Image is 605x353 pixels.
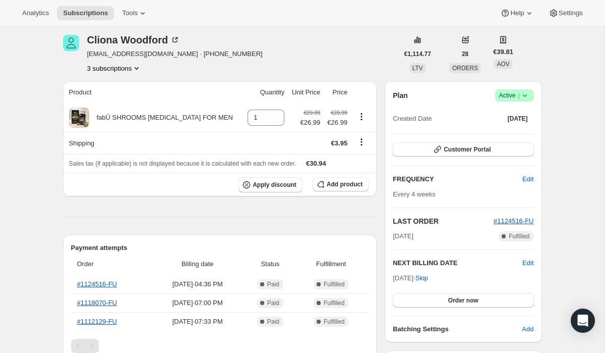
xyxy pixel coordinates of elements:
span: AOV [497,61,509,68]
span: [DATE] [393,231,413,241]
h2: Payment attempts [71,243,369,253]
button: Help [494,6,540,20]
small: €29.99 [331,110,347,116]
span: Sales tax (if applicable) is not displayed because it is calculated with each new order. [69,160,296,167]
span: €26.99 [326,118,347,128]
span: Billing date [154,259,241,269]
h2: LAST ORDER [393,216,494,226]
a: #1112129-FU [77,318,117,325]
span: LTV [412,65,423,72]
span: [DATE] · 07:00 PM [154,298,241,308]
span: Settings [559,9,583,17]
button: Settings [542,6,589,20]
button: Analytics [16,6,55,20]
span: Paid [267,318,279,326]
img: product img [69,108,89,128]
span: Customer Portal [444,145,491,154]
th: Shipping [63,132,243,154]
span: Analytics [22,9,49,17]
h2: FREQUENCY [393,174,522,184]
span: [DATE] [508,115,528,123]
button: Product actions [353,111,370,122]
button: 28 [456,47,474,61]
button: [DATE] [502,112,534,126]
span: €39.81 [493,47,513,57]
button: Customer Portal [393,142,533,157]
span: [DATE] · 04:36 PM [154,279,241,289]
span: Fulfilled [324,299,344,307]
span: Fulfillment [299,259,362,269]
button: Edit [522,258,533,268]
span: [EMAIL_ADDRESS][DOMAIN_NAME] · [PHONE_NUMBER] [87,49,263,59]
span: Fulfilled [509,232,529,240]
th: Unit Price [287,81,323,104]
button: Tools [116,6,154,20]
span: | [518,91,519,99]
span: Subscriptions [63,9,108,17]
button: Shipping actions [353,136,370,147]
span: Every 4 weeks [393,190,436,198]
span: [DATE] · 07:33 PM [154,317,241,327]
span: Paid [267,299,279,307]
span: €26.99 [300,118,321,128]
h6: Batching Settings [393,324,522,334]
h2: NEXT BILLING DATE [393,258,522,268]
span: Skip [415,273,428,283]
span: Apply discount [253,181,296,189]
nav: Pagination [71,339,369,353]
th: Quantity [243,81,287,104]
div: Open Intercom Messenger [571,309,595,333]
th: Order [71,253,151,275]
span: ORDERS [452,65,478,72]
button: Add product [313,177,369,191]
span: Cliona Woodford [63,35,79,51]
a: #1118070-FU [77,299,117,307]
th: Price [323,81,350,104]
span: €30.94 [306,160,326,167]
button: Apply discount [238,177,302,192]
span: €1,114.77 [404,50,431,58]
span: Created Date [393,114,432,124]
span: Paid [267,280,279,288]
button: Skip [409,270,434,286]
a: #1124516-FU [494,217,534,225]
span: Tools [122,9,138,17]
button: Order now [393,293,533,308]
span: Status [247,259,294,269]
div: Cliona Woodford [87,35,180,45]
span: Add product [327,180,362,188]
span: 28 [462,50,468,58]
span: Edit [522,174,533,184]
button: #1124516-FU [494,216,534,226]
span: Order now [448,296,478,305]
button: Product actions [87,63,142,73]
button: €1,114.77 [398,47,437,61]
span: Help [510,9,524,17]
small: €29.99 [304,110,320,116]
th: Product [63,81,243,104]
div: fabÜ SHROOMS [MEDICAL_DATA] FOR MEN [89,113,233,123]
span: Active [499,90,530,100]
button: Add [516,321,539,337]
h2: Plan [393,90,408,100]
span: Add [522,324,533,334]
span: [DATE] · [393,274,428,282]
span: Fulfilled [324,318,344,326]
button: Edit [516,171,539,187]
span: €3.95 [331,139,348,147]
a: #1124516-FU [77,280,117,288]
span: Fulfilled [324,280,344,288]
button: Subscriptions [57,6,114,20]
